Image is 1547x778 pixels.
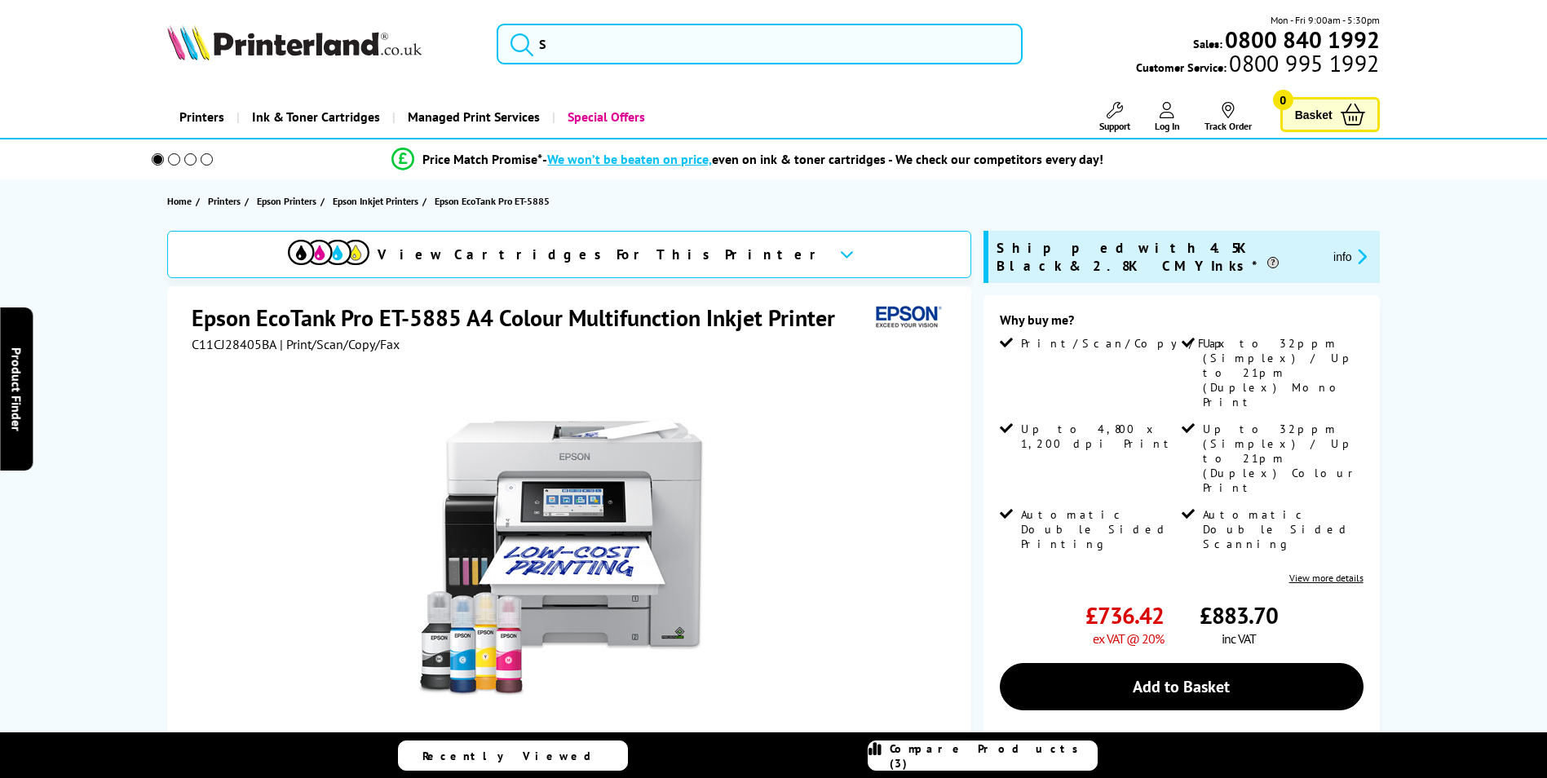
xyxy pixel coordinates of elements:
[167,192,192,210] span: Home
[8,347,24,431] span: Product Finder
[422,749,608,763] span: Recently Viewed
[1085,600,1164,630] span: £736.42
[1200,600,1278,630] span: £883.70
[333,192,418,210] span: Epson Inkjet Printers
[208,192,241,210] span: Printers
[1295,104,1333,126] span: Basket
[435,192,550,210] span: Epson EcoTank Pro ET-5885
[1099,102,1130,132] a: Support
[257,192,320,210] a: Epson Printers
[890,741,1097,771] span: Compare Products (3)
[1222,630,1256,647] span: inc VAT
[167,24,422,60] img: Printerland Logo
[1021,336,1231,351] span: Print/Scan/Copy/Fax
[1225,24,1380,55] b: 0800 840 1992
[1273,90,1293,110] span: 0
[1000,663,1364,710] a: Add to Basket
[997,239,1320,275] span: Shipped with 4.5K Black & 2.8K CMY Inks*
[1280,97,1380,132] a: Basket 0
[1227,55,1379,71] span: 0800 995 1992
[1000,312,1364,336] div: Why buy me?
[130,145,1367,174] li: modal_Promise
[398,740,628,771] a: Recently Viewed
[1099,120,1130,132] span: Support
[257,192,316,210] span: Epson Printers
[1021,507,1178,551] span: Automatic Double Sided Printing
[1155,102,1180,132] a: Log In
[497,24,1023,64] input: S
[868,740,1098,771] a: Compare Products (3)
[208,192,245,210] a: Printers
[167,96,236,138] a: Printers
[1155,120,1180,132] span: Log In
[412,385,732,705] img: Epson EcoTank Pro ET-5885
[1193,36,1222,51] span: Sales:
[1021,422,1178,451] span: Up to 4,800 x 1,200 dpi Print
[1328,247,1372,266] button: promo-description
[547,151,712,167] span: We won’t be beaten on price,
[236,96,392,138] a: Ink & Toner Cartridges
[422,151,542,167] span: Price Match Promise*
[869,303,944,333] img: Epson
[552,96,657,138] a: Special Offers
[167,24,476,64] a: Printerland Logo
[542,151,1103,167] div: - even on ink & toner cartridges - We check our competitors every day!
[1093,630,1164,647] span: ex VAT @ 20%
[252,96,380,138] span: Ink & Toner Cartridges
[1203,336,1359,409] span: Up to 32ppm (Simplex) / Up to 21pm (Duplex) Mono Print
[1289,572,1364,584] a: View more details
[1203,422,1359,495] span: Up to 32ppm (Simplex) / Up to 21pm (Duplex) Colour Print
[392,96,552,138] a: Managed Print Services
[192,303,851,333] h1: Epson EcoTank Pro ET-5885 A4 Colour Multifunction Inkjet Printer
[1204,102,1252,132] a: Track Order
[435,192,554,210] a: Epson EcoTank Pro ET-5885
[280,336,400,352] span: | Print/Scan/Copy/Fax
[1136,55,1379,75] span: Customer Service:
[288,240,369,265] img: View Cartridges
[1222,32,1380,47] a: 0800 840 1992
[192,336,276,352] span: C11CJ28405BA
[1203,507,1359,551] span: Automatic Double Sided Scanning
[333,192,422,210] a: Epson Inkjet Printers
[167,192,196,210] a: Home
[378,245,826,263] span: View Cartridges For This Printer
[1271,12,1380,28] span: Mon - Fri 9:00am - 5:30pm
